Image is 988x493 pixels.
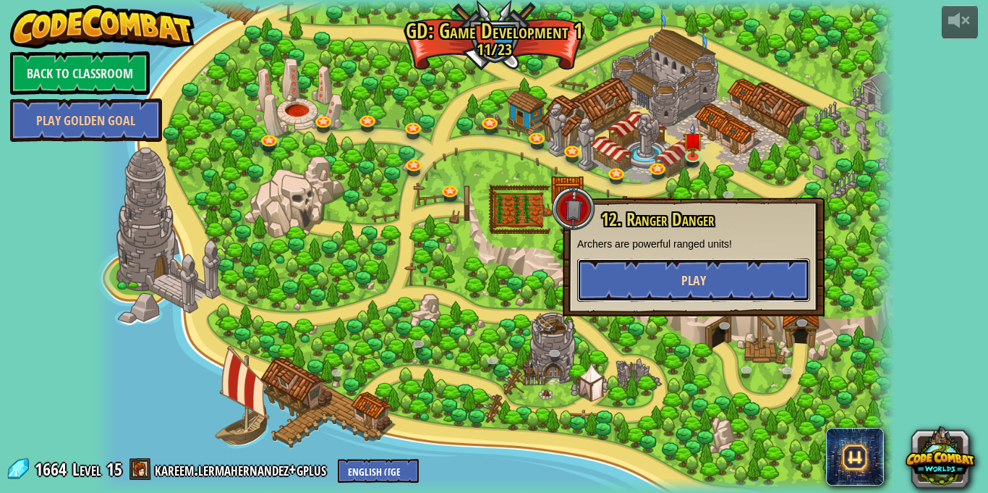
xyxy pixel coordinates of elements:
img: CodeCombat - Learn how to code by playing a game [10,5,195,49]
span: 15 [106,458,122,481]
img: level-banner-unstarted.png [683,124,703,158]
span: Play [681,271,706,290]
a: kareem.lermahernandez+gplus [155,458,331,481]
button: Adjust volume [942,5,978,39]
a: Play Golden Goal [10,98,162,142]
span: Level [72,458,101,481]
span: 12. Ranger Danger [601,207,715,232]
span: 1664 [35,458,71,481]
p: Archers are powerful ranged units! [577,237,810,251]
a: Back to Classroom [10,51,150,95]
button: Play [577,258,810,302]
